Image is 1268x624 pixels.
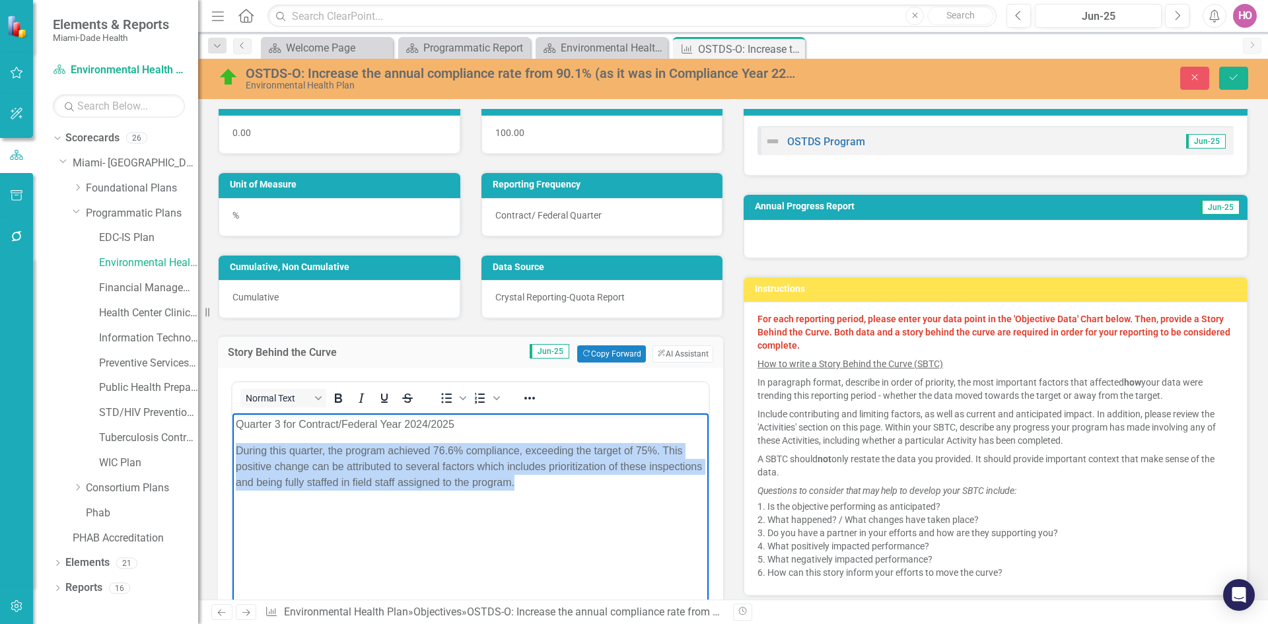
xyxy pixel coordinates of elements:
[240,389,326,407] button: Block Normal Text
[246,81,796,90] div: Environmental Health Plan
[435,389,468,407] div: Bullet list
[577,345,645,363] button: Copy Forward
[232,127,251,138] span: 0.00
[493,262,717,272] h3: Data Source
[413,606,462,618] a: Objectives
[757,485,1016,496] em: Questions to consider that may help to develop your SBTC include:
[65,131,120,146] a: Scorecards
[946,10,975,20] span: Search
[99,431,198,446] a: Tuberculosis Control & Prevention Plan
[230,180,454,190] h3: Unit of Measure
[86,481,198,496] a: Consortium Plans
[1124,377,1141,388] strong: how
[53,94,185,118] input: Search Below...
[126,133,147,144] div: 26
[1039,9,1157,24] div: Jun-25
[267,5,997,28] input: Search ClearPoint...
[99,456,198,471] a: WIC Plan
[755,284,1241,294] h3: Instructions
[73,156,198,171] a: Miami- [GEOGRAPHIC_DATA]
[927,7,993,25] button: Search
[230,262,454,272] h3: Cumulative, Non Cumulative
[99,230,198,246] a: EDC-IS Plan
[65,580,102,596] a: Reports
[1200,200,1240,215] span: Jun-25
[232,292,279,302] span: Cumulative
[218,67,239,88] img: On Track
[373,389,396,407] button: Underline
[265,605,723,620] div: » »
[7,15,30,38] img: ClearPoint Strategy
[698,41,802,57] div: OSTDS-O: Increase the annual compliance rate from 90.1% (as it was in Compliance Year 22/23) to 1...
[767,526,1234,539] li: Do you have a partner in your efforts and how are they supporting you?
[284,606,408,618] a: Environmental Health Plan
[765,133,781,149] img: Not Defined
[495,292,625,302] span: Crystal Reporting-Quota Report
[539,40,664,56] a: Environmental Health Landing Page
[767,500,1234,513] li: Is the objective performing as anticipated?
[757,450,1234,481] p: A SBTC should only restate the data you provided. It should provide important context that make s...
[99,331,198,346] a: Information Technology Plan
[1035,4,1162,28] button: Jun-25
[327,389,349,407] button: Bold
[65,555,110,571] a: Elements
[99,281,198,296] a: Financial Management Plan
[755,201,1100,211] h3: Annual Progress Report
[402,40,527,56] a: Programmatic Report
[232,210,239,221] span: %
[246,393,310,403] span: Normal Text
[767,539,1234,553] li: What positively impacted performance?
[99,356,198,371] a: Preventive Services Plan
[99,405,198,421] a: STD/HIV Prevention and Control Plan
[652,345,713,363] button: AI Assistant
[757,405,1234,450] p: Include contributing and limiting factors, as well as current and anticipated impact. In addition...
[99,256,198,271] a: Environmental Health Plan
[767,513,1234,526] li: What happened? / What changes have taken place?
[561,40,664,56] div: Environmental Health Landing Page
[530,344,569,359] span: Jun-25
[1233,4,1257,28] button: HO
[396,389,419,407] button: Strikethrough
[495,127,524,138] span: 100.00
[787,135,865,148] a: OSTDS Program
[53,63,185,78] a: Environmental Health Plan
[73,531,198,546] a: PHAB Accreditation
[264,40,390,56] a: Welcome Page
[286,40,390,56] div: Welcome Page
[99,306,198,321] a: Health Center Clinical Admin Support Plan
[53,17,169,32] span: Elements & Reports
[86,506,198,521] a: Phab
[246,66,796,81] div: OSTDS-O: Increase the annual compliance rate from 90.1% (as it was in Compliance Year 22/23) to 1...
[228,347,409,359] h3: Story Behind the Curve
[757,314,1230,351] strong: For each reporting period, please enter your data point in the 'Objective Data' Chart below. Then...
[86,181,198,196] a: Foundational Plans
[767,553,1234,566] li: What negatively impacted performance?
[767,566,1234,579] li: How can this story inform your efforts to move the curve?
[493,180,717,190] h3: Reporting Frequency
[109,582,130,594] div: 16
[99,380,198,396] a: Public Health Preparedness Plan
[116,557,137,569] div: 21
[1186,134,1226,149] span: Jun-25
[818,454,831,464] strong: not
[481,198,723,236] div: Contract/ Federal Quarter
[350,389,372,407] button: Italic
[423,40,527,56] div: Programmatic Report
[757,359,943,369] u: How to write a Story Behind the Curve (SBTC)
[518,389,541,407] button: Reveal or hide additional toolbar items
[1223,579,1255,611] div: Open Intercom Messenger
[757,373,1234,405] p: In paragraph format, describe in order of priority, the most important factors that affected your...
[53,32,169,43] small: Miami-Dade Health
[86,206,198,221] a: Programmatic Plans
[469,389,502,407] div: Numbered list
